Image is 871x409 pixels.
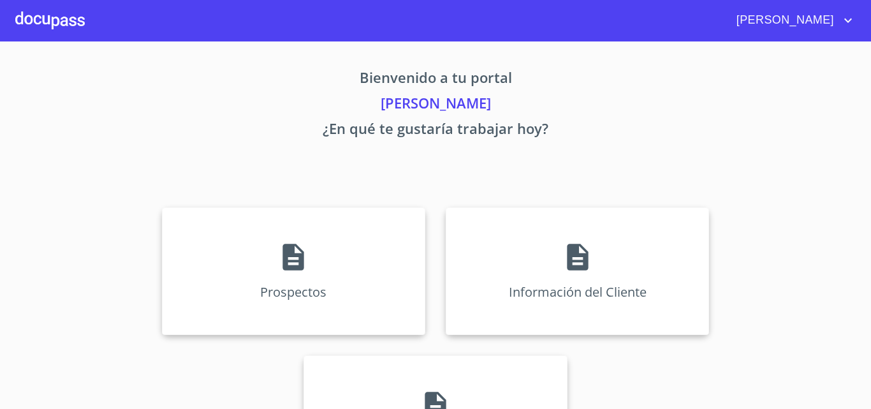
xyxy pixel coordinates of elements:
[43,93,828,118] p: [PERSON_NAME]
[509,283,647,301] p: Información del Cliente
[43,67,828,93] p: Bienvenido a tu portal
[727,10,856,31] button: account of current user
[727,10,840,31] span: [PERSON_NAME]
[260,283,326,301] p: Prospectos
[43,118,828,144] p: ¿En qué te gustaría trabajar hoy?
